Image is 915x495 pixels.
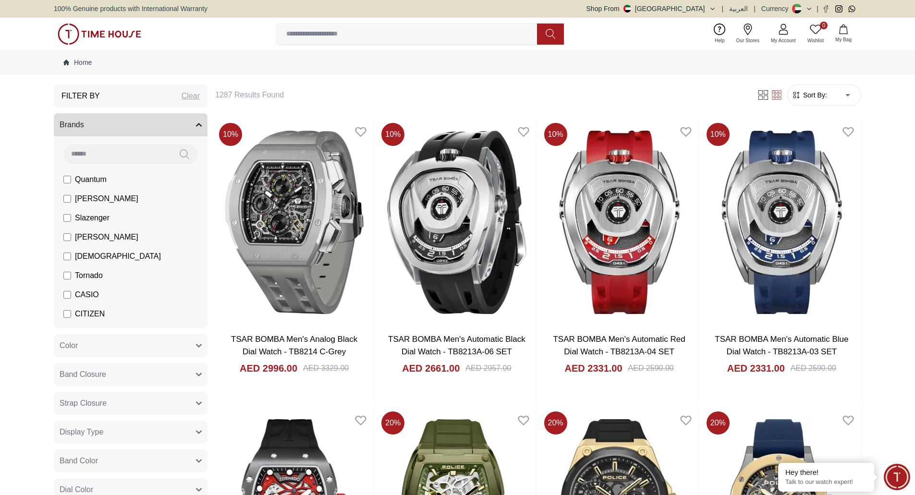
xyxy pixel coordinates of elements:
h3: Filter By [61,90,100,102]
button: Band Closure [54,363,207,386]
a: Whatsapp [848,5,855,12]
nav: Breadcrumb [54,50,861,75]
input: CASIO [63,291,71,299]
img: TSAR BOMBA Men's Automatic Black Dial Watch - TB8213A-06 SET [378,119,536,326]
span: Color [60,340,78,351]
a: TSAR BOMBA Men's Automatic Red Dial Watch - TB8213A-04 SET [553,335,685,356]
span: 10 % [219,123,242,146]
span: Band Color [60,455,98,467]
span: GUESS [75,327,102,339]
span: Display Type [60,426,103,438]
span: CASIO [75,289,99,301]
button: Display Type [54,421,207,444]
input: Quantum [63,176,71,183]
div: Chat Widget [884,464,910,490]
h4: AED 2331.00 [727,362,785,375]
span: Quantum [75,174,107,185]
span: | [817,4,818,13]
h4: AED 2996.00 [240,362,297,375]
span: 20 % [544,411,567,435]
span: Band Closure [60,369,106,380]
input: [PERSON_NAME] [63,195,71,203]
span: Help [711,37,729,44]
div: Hey there! [785,468,867,477]
div: AED 3329.00 [303,362,349,374]
span: 20 % [707,411,730,435]
input: [PERSON_NAME] [63,233,71,241]
span: Tornado [75,270,103,281]
span: CITIZEN [75,308,105,320]
input: [DEMOGRAPHIC_DATA] [63,253,71,260]
button: Shop From[GEOGRAPHIC_DATA] [586,4,716,13]
img: TSAR BOMBA Men's Automatic Blue Dial Watch - TB8213A-03 SET [703,119,861,326]
span: [PERSON_NAME] [75,231,138,243]
span: 10 % [544,123,567,146]
span: Wishlist [804,37,828,44]
div: AED 2590.00 [791,362,836,374]
div: AED 2590.00 [628,362,674,374]
div: Clear [182,90,200,102]
span: [DEMOGRAPHIC_DATA] [75,251,161,262]
span: Strap Closure [60,398,107,409]
h6: 1287 Results Found [215,89,745,101]
img: TSAR BOMBA Men's Automatic Red Dial Watch - TB8213A-04 SET [540,119,698,326]
span: My Account [767,37,800,44]
div: AED 2957.00 [465,362,511,374]
button: Strap Closure [54,392,207,415]
a: TSAR BOMBA Men's Analog Black Dial Watch - TB8214 C-Grey [231,335,357,356]
span: Sort By: [801,90,827,100]
h4: AED 2331.00 [564,362,622,375]
a: Home [63,58,92,67]
img: TSAR BOMBA Men's Analog Black Dial Watch - TB8214 C-Grey [215,119,373,326]
a: TSAR BOMBA Men's Automatic Blue Dial Watch - TB8213A-03 SET [715,335,848,356]
span: [PERSON_NAME] [75,193,138,205]
a: Help [709,22,731,46]
a: TSAR BOMBA Men's Automatic Black Dial Watch - TB8213A-06 SET [388,335,525,356]
span: Brands [60,119,84,131]
span: My Bag [831,36,855,43]
button: العربية [729,4,748,13]
span: | [722,4,724,13]
button: Brands [54,113,207,136]
input: Tornado [63,272,71,279]
span: Our Stores [732,37,763,44]
button: My Bag [830,23,857,45]
span: 20 % [381,411,404,435]
a: Facebook [822,5,830,12]
h4: AED 2661.00 [402,362,460,375]
img: ... [58,24,141,45]
span: 0 [820,22,828,29]
a: Instagram [835,5,842,12]
button: Sort By: [792,90,827,100]
span: | [754,4,756,13]
div: Currency [761,4,793,13]
span: Slazenger [75,212,110,224]
p: Talk to our watch expert! [785,478,867,486]
a: 0Wishlist [802,22,830,46]
button: Color [54,334,207,357]
span: 10 % [381,123,404,146]
input: CITIZEN [63,310,71,318]
span: 10 % [707,123,730,146]
input: Slazenger [63,214,71,222]
a: Our Stores [731,22,765,46]
button: Band Color [54,449,207,472]
span: 100% Genuine products with International Warranty [54,4,207,13]
img: United Arab Emirates [623,5,631,12]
